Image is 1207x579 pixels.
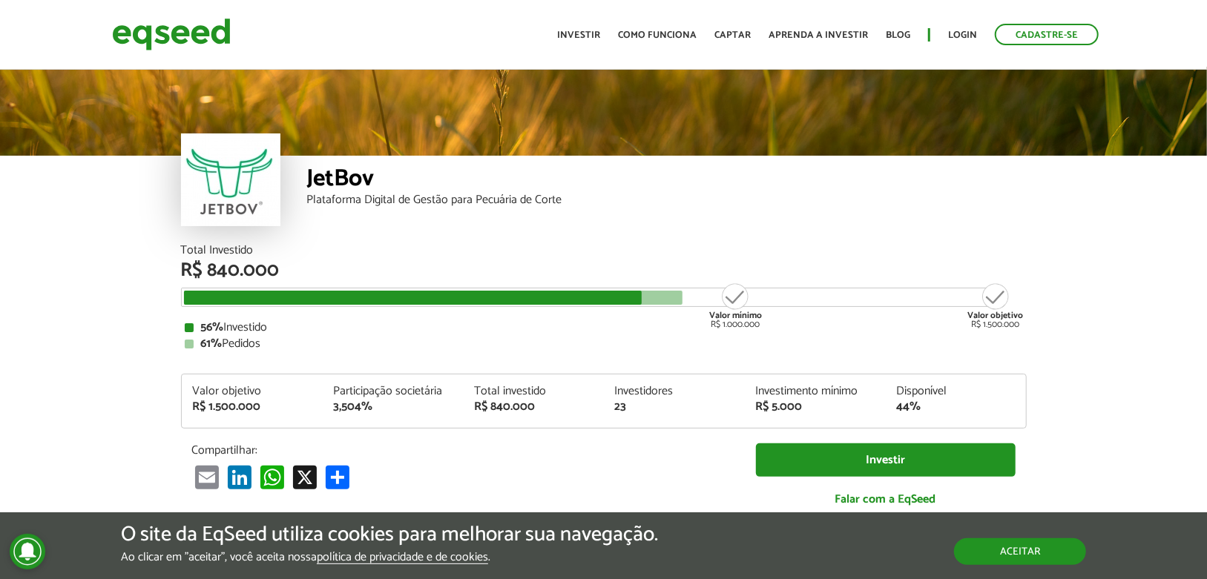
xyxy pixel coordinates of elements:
div: R$ 5.000 [755,401,874,413]
p: Ao clicar em "aceitar", você aceita nossa . [121,550,658,564]
a: Investir [756,443,1016,477]
div: Investido [185,322,1023,334]
div: Investidores [614,386,733,397]
div: Total investido [474,386,593,397]
a: Blog [886,30,910,40]
strong: 61% [201,334,223,354]
div: Plataforma Digital de Gestão para Pecuária de Corte [307,194,1027,206]
strong: Valor objetivo [968,308,1024,322]
a: WhatsApp [257,465,287,489]
a: Investir [557,30,600,40]
a: Falar com a EqSeed [756,484,1016,515]
div: 44% [896,401,1015,413]
div: JetBov [307,167,1027,194]
div: 23 [614,401,733,413]
a: Compartilhar [323,465,352,489]
strong: Valor mínimo [709,308,762,322]
div: R$ 1.000.000 [708,282,763,329]
div: Valor objetivo [193,386,312,397]
div: 3,504% [333,401,452,413]
img: EqSeed [112,15,231,54]
div: R$ 1.500.000 [968,282,1024,329]
div: R$ 1.500.000 [193,401,312,413]
a: Como funciona [618,30,697,40]
div: R$ 840.000 [181,261,1027,280]
strong: 56% [201,317,224,337]
div: Pedidos [185,338,1023,350]
p: Compartilhar: [192,443,734,457]
div: R$ 840.000 [474,401,593,413]
a: Email [192,465,222,489]
div: Total Investido [181,245,1027,257]
div: Participação societária [333,386,452,397]
a: política de privacidade e de cookies [317,552,488,564]
a: Login [948,30,977,40]
a: Captar [714,30,751,40]
a: X [290,465,320,489]
a: Aprenda a investir [769,30,868,40]
button: Aceitar [954,538,1086,565]
div: Disponível [896,386,1015,397]
div: Investimento mínimo [755,386,874,397]
a: LinkedIn [225,465,254,489]
a: Cadastre-se [995,24,1099,45]
h5: O site da EqSeed utiliza cookies para melhorar sua navegação. [121,523,658,546]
